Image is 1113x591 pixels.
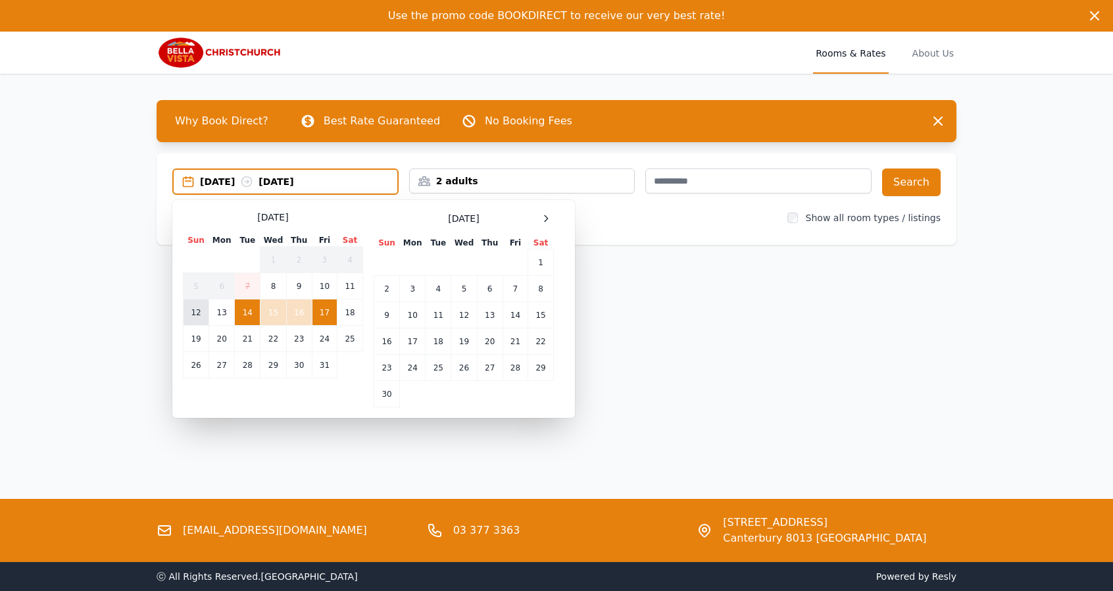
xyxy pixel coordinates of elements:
[337,299,363,326] td: 18
[324,113,440,129] p: Best Rate Guaranteed
[400,302,426,328] td: 10
[453,523,520,538] a: 03 377 3363
[235,326,260,352] td: 21
[260,273,286,299] td: 8
[503,276,528,302] td: 7
[503,302,528,328] td: 14
[400,355,426,381] td: 24
[337,273,363,299] td: 11
[184,326,209,352] td: 19
[806,213,941,223] label: Show all room types / listings
[485,113,572,129] p: No Booking Fees
[400,328,426,355] td: 17
[184,234,209,247] th: Sun
[910,32,956,74] a: About Us
[209,273,235,299] td: 6
[813,32,888,74] a: Rooms & Rates
[477,355,503,381] td: 27
[164,108,279,134] span: Why Book Direct?
[388,9,726,22] span: Use the promo code BOOKDIRECT to receive our very best rate!
[528,276,554,302] td: 8
[157,37,284,68] img: Bella Vista Christchurch
[260,234,286,247] th: Wed
[426,355,451,381] td: 25
[426,328,451,355] td: 18
[426,276,451,302] td: 4
[503,237,528,249] th: Fri
[528,328,554,355] td: 22
[286,247,312,273] td: 2
[528,237,554,249] th: Sat
[184,352,209,378] td: 26
[528,302,554,328] td: 15
[374,381,400,407] td: 30
[260,247,286,273] td: 1
[410,174,635,188] div: 2 adults
[337,326,363,352] td: 25
[260,326,286,352] td: 22
[257,211,288,224] span: [DATE]
[209,352,235,378] td: 27
[932,571,956,582] a: Resly
[374,355,400,381] td: 23
[286,326,312,352] td: 23
[235,273,260,299] td: 7
[451,276,477,302] td: 5
[528,355,554,381] td: 29
[157,571,358,582] span: ⓒ All Rights Reserved. [GEOGRAPHIC_DATA]
[503,355,528,381] td: 28
[235,299,260,326] td: 14
[723,515,926,530] span: [STREET_ADDRESS]
[183,523,367,538] a: [EMAIL_ADDRESS][DOMAIN_NAME]
[374,276,400,302] td: 2
[374,328,400,355] td: 16
[562,570,956,583] span: Powered by
[184,299,209,326] td: 12
[312,326,337,352] td: 24
[451,355,477,381] td: 26
[235,352,260,378] td: 28
[426,302,451,328] td: 11
[312,234,337,247] th: Fri
[451,328,477,355] td: 19
[312,247,337,273] td: 3
[451,302,477,328] td: 12
[286,273,312,299] td: 9
[477,328,503,355] td: 20
[426,237,451,249] th: Tue
[286,299,312,326] td: 16
[286,234,312,247] th: Thu
[184,273,209,299] td: 5
[235,234,260,247] th: Tue
[260,299,286,326] td: 15
[400,276,426,302] td: 3
[503,328,528,355] td: 21
[312,273,337,299] td: 10
[448,212,479,225] span: [DATE]
[312,352,337,378] td: 31
[337,247,363,273] td: 4
[337,234,363,247] th: Sat
[286,352,312,378] td: 30
[260,352,286,378] td: 29
[374,237,400,249] th: Sun
[209,234,235,247] th: Mon
[400,237,426,249] th: Mon
[477,276,503,302] td: 6
[528,249,554,276] td: 1
[882,168,941,196] button: Search
[200,175,397,188] div: [DATE] [DATE]
[451,237,477,249] th: Wed
[723,530,926,546] span: Canterbury 8013 [GEOGRAPHIC_DATA]
[374,302,400,328] td: 9
[209,326,235,352] td: 20
[477,302,503,328] td: 13
[209,299,235,326] td: 13
[312,299,337,326] td: 17
[477,237,503,249] th: Thu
